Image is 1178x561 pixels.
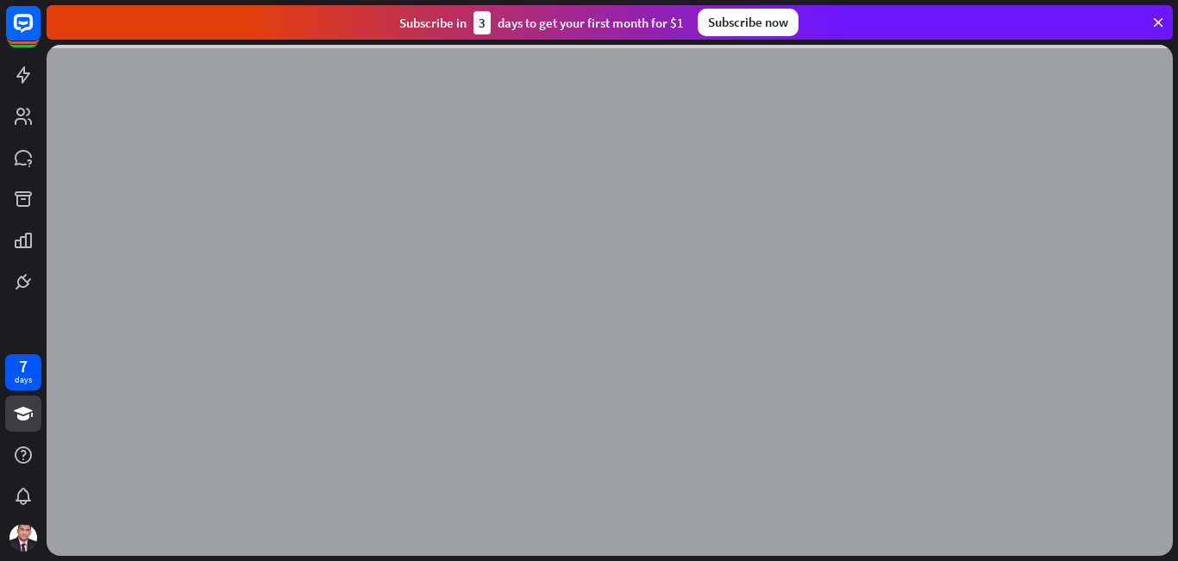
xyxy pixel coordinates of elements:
div: Subscribe in days to get your first month for $1 [399,11,684,34]
div: 7 [19,358,28,374]
div: Subscribe now [698,9,799,36]
div: days [15,374,32,386]
div: 3 [473,11,491,34]
a: 7 days [5,354,41,390]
